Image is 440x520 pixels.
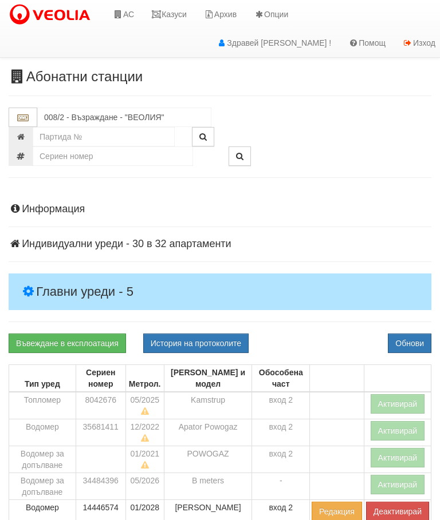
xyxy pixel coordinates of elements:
[164,473,252,500] td: B meters
[252,473,310,500] td: -
[388,334,431,353] button: Обнови
[76,392,125,419] td: 8042676
[252,392,310,419] td: вход 2
[9,273,431,310] h4: Главни уреди - 5
[9,392,76,419] td: Топломер
[208,29,340,57] a: Здравей [PERSON_NAME] !
[9,239,431,250] h4: Индивидуални уреди - 30 в 32 апартаменти
[125,446,164,473] td: 01/2021
[252,365,310,392] th: Обособена част
[9,446,76,473] td: Водомер за допълване
[252,446,310,473] td: вход 2
[76,419,125,446] td: 35681411
[9,3,96,27] img: VeoliaLogo.png
[9,204,431,215] h4: Информация
[164,392,252,419] td: Kamstrup
[33,146,193,166] input: Сериен номер
[125,473,164,500] td: 05/2026
[76,365,125,392] th: Сериен номер
[125,419,164,446] td: 12/2022
[371,448,425,467] button: Активирай
[371,394,425,414] button: Активирай
[37,108,211,127] input: Абонатна станция
[9,69,431,84] h3: Абонатни станции
[164,419,252,446] td: Apator Powogaz
[9,419,76,446] td: Водомер
[371,475,425,494] button: Активирай
[125,392,164,419] td: 05/2025
[164,446,252,473] td: POWOGAZ
[143,334,249,353] button: История на протоколите
[9,334,126,353] a: Въвеждане в експлоатация
[9,365,76,392] th: Тип уред
[371,421,425,440] button: Активирай
[9,473,76,500] td: Водомер за допълване
[33,127,175,146] input: Партида №
[164,365,252,392] th: [PERSON_NAME] и модел
[340,29,394,57] a: Помощ
[125,365,164,392] th: Метрол.
[252,419,310,446] td: вход 2
[76,473,125,500] td: 34484396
